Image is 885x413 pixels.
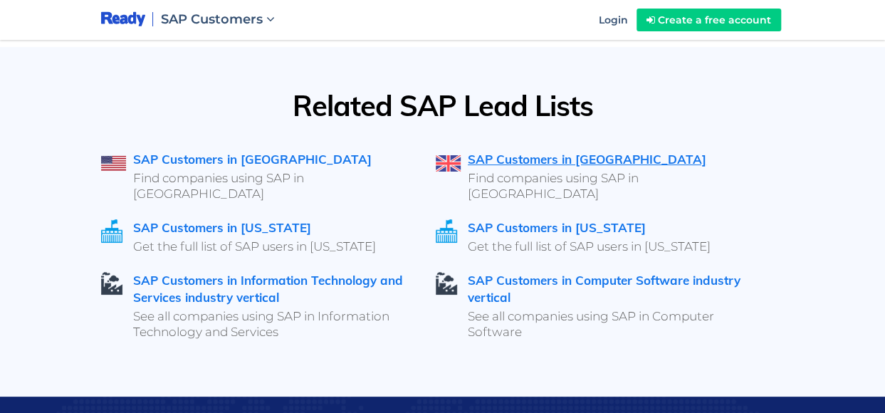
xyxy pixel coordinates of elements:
[101,11,146,28] img: logo
[133,308,408,340] p: See all companies using SAP in Information Technology and Services
[101,151,126,176] img: Country
[590,2,637,38] a: Login
[101,272,122,295] img: Industry
[101,219,122,243] img: state
[161,11,263,27] span: SAP Customers
[133,273,403,305] a: SAP Customers in Information Technology and Services industry vertical
[436,151,461,176] img: Country
[468,152,706,167] a: SAP Customers in [GEOGRAPHIC_DATA]
[133,239,408,254] p: Get the full list of SAP users in [US_STATE]
[436,219,457,243] img: state
[599,14,628,26] span: Login
[468,308,743,340] p: See all companies using SAP in Computer Software
[101,90,785,121] h3: Related SAP Lead Lists
[468,239,743,254] p: Get the full list of SAP users in [US_STATE]
[133,220,311,235] a: SAP Customers in [US_STATE]
[133,152,372,167] a: SAP Customers in [GEOGRAPHIC_DATA]
[468,170,743,202] p: Find companies using SAP in [GEOGRAPHIC_DATA]
[468,220,646,235] a: SAP Customers in [US_STATE]
[637,9,781,31] a: Create a free account
[133,170,408,202] p: Find companies using SAP in [GEOGRAPHIC_DATA]
[436,272,457,295] img: Industry
[468,273,740,305] a: SAP Customers in Computer Software industry vertical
